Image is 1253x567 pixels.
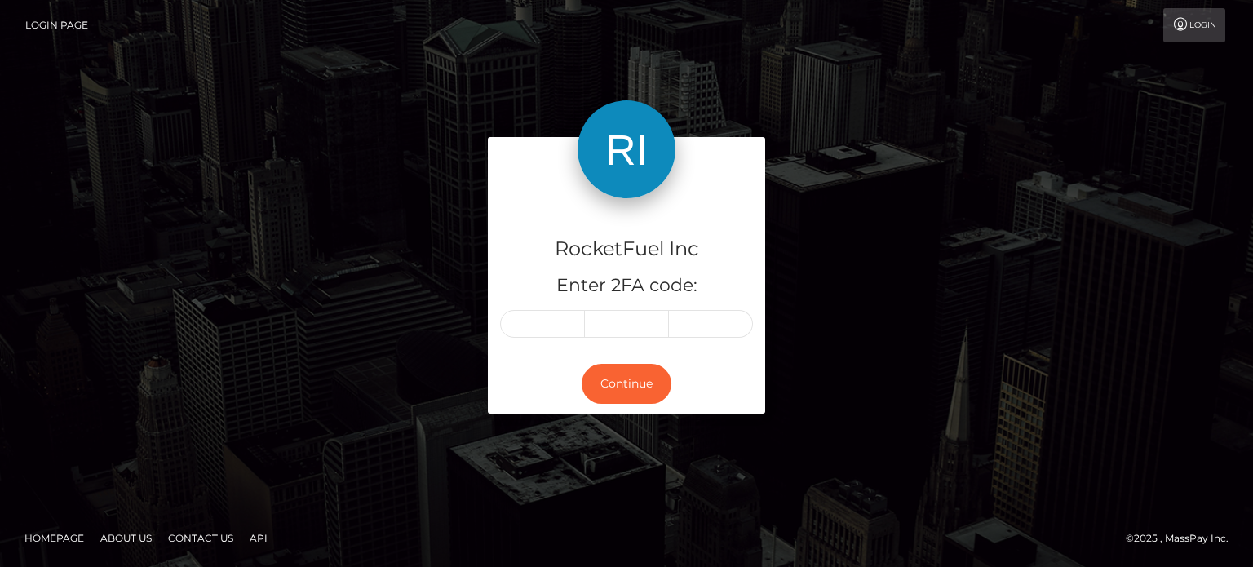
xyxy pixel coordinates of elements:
[582,364,671,404] button: Continue
[18,525,91,551] a: Homepage
[162,525,240,551] a: Contact Us
[578,100,675,198] img: RocketFuel Inc
[1126,529,1241,547] div: © 2025 , MassPay Inc.
[1163,8,1225,42] a: Login
[500,235,753,264] h4: RocketFuel Inc
[500,273,753,299] h5: Enter 2FA code:
[94,525,158,551] a: About Us
[25,8,88,42] a: Login Page
[243,525,274,551] a: API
